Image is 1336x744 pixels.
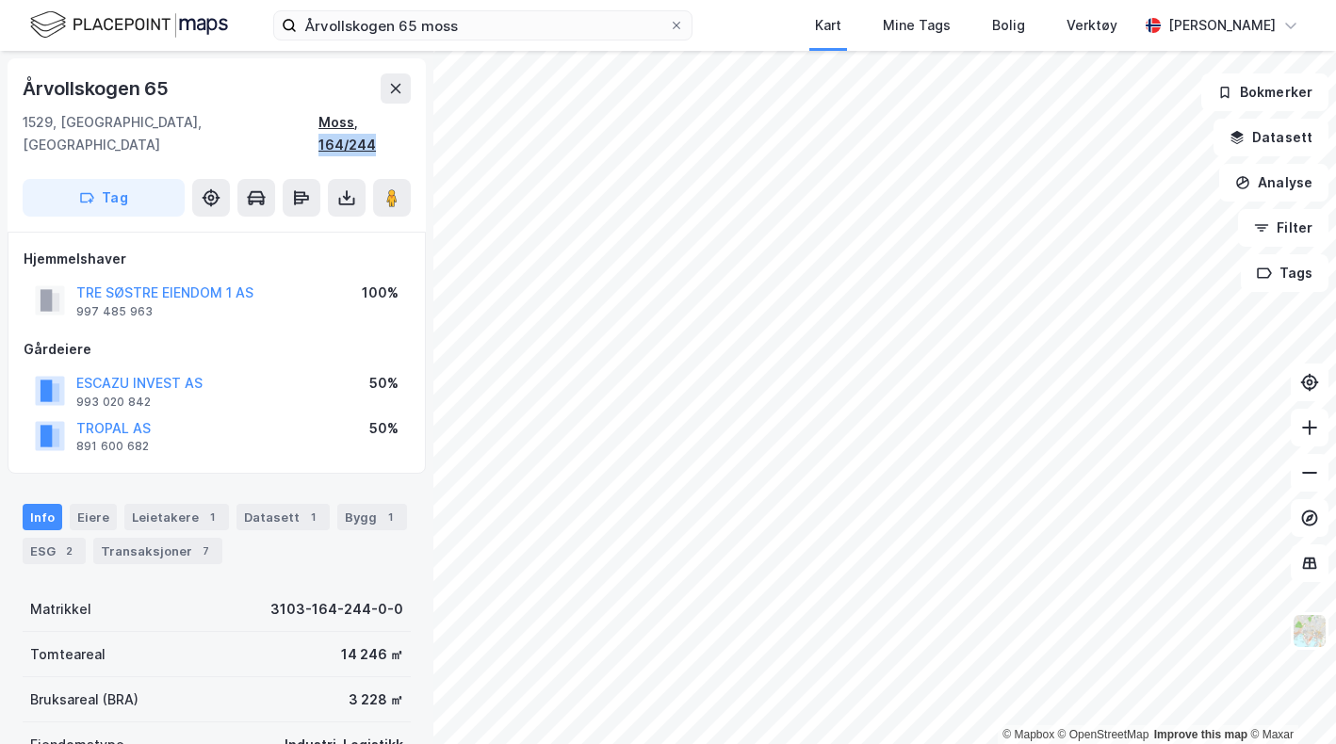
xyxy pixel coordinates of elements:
[236,504,330,530] div: Datasett
[1067,14,1117,37] div: Verktøy
[1214,119,1328,156] button: Datasett
[1002,728,1054,741] a: Mapbox
[30,8,228,41] img: logo.f888ab2527a4732fd821a326f86c7f29.svg
[76,439,149,454] div: 891 600 682
[24,338,410,361] div: Gårdeiere
[1154,728,1247,741] a: Improve this map
[30,598,91,621] div: Matrikkel
[349,688,403,711] div: 3 228 ㎡
[341,643,403,666] div: 14 246 ㎡
[297,11,669,40] input: Søk på adresse, matrikkel, gårdeiere, leietakere eller personer
[1292,613,1328,649] img: Z
[381,508,399,526] div: 1
[93,538,222,564] div: Transaksjoner
[30,643,106,666] div: Tomteareal
[992,14,1025,37] div: Bolig
[362,282,399,304] div: 100%
[303,508,322,526] div: 1
[318,111,411,156] div: Moss, 164/244
[369,372,399,395] div: 50%
[76,304,153,319] div: 997 485 963
[23,111,318,156] div: 1529, [GEOGRAPHIC_DATA], [GEOGRAPHIC_DATA]
[23,538,86,564] div: ESG
[203,508,221,526] div: 1
[337,504,407,530] div: Bygg
[1242,654,1336,744] iframe: Chat Widget
[24,248,410,270] div: Hjemmelshaver
[70,504,117,530] div: Eiere
[1058,728,1149,741] a: OpenStreetMap
[124,504,229,530] div: Leietakere
[1201,73,1328,111] button: Bokmerker
[196,542,215,560] div: 7
[30,688,138,711] div: Bruksareal (BRA)
[59,542,78,560] div: 2
[1219,164,1328,202] button: Analyse
[23,73,172,104] div: Årvollskogen 65
[815,14,841,37] div: Kart
[1238,209,1328,247] button: Filter
[1241,254,1328,292] button: Tags
[1168,14,1276,37] div: [PERSON_NAME]
[23,179,185,217] button: Tag
[270,598,403,621] div: 3103-164-244-0-0
[76,395,151,410] div: 993 020 842
[23,504,62,530] div: Info
[369,417,399,440] div: 50%
[883,14,951,37] div: Mine Tags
